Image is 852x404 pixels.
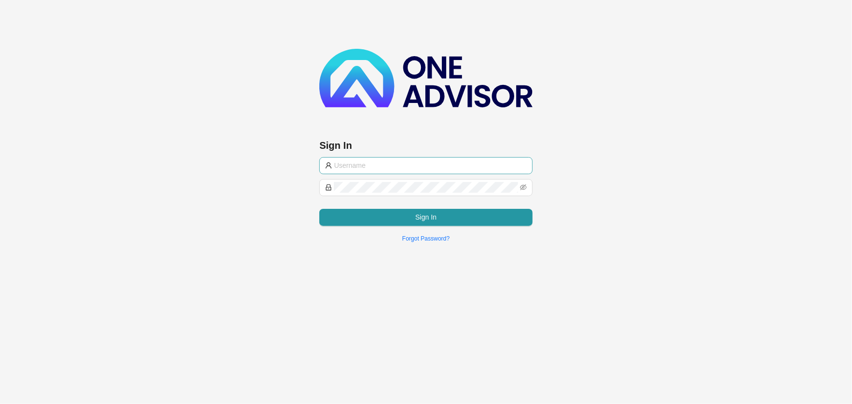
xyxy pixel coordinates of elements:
h3: Sign In [319,139,532,152]
a: Forgot Password? [402,235,450,242]
input: Username [334,160,526,171]
span: lock [325,184,332,191]
span: Sign In [416,212,437,222]
img: b89e593ecd872904241dc73b71df2e41-logo-dark.svg [319,49,532,107]
button: Sign In [319,209,532,226]
span: eye-invisible [520,184,527,191]
span: user [325,162,332,169]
